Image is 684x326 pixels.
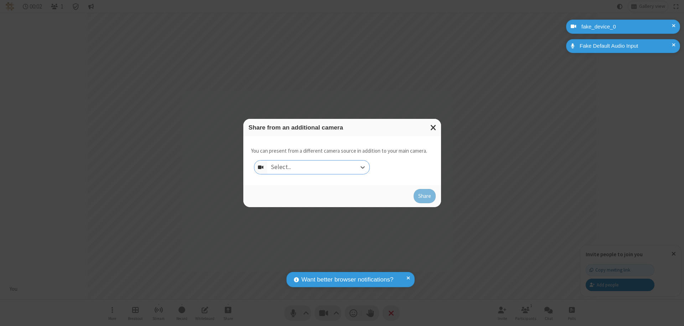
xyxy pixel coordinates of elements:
[301,275,393,284] span: Want better browser notifications?
[249,124,436,131] h3: Share from an additional camera
[577,42,675,50] div: Fake Default Audio Input
[579,23,675,31] div: fake_device_0
[426,119,441,136] button: Close modal
[414,189,436,203] button: Share
[251,147,427,155] p: You can present from a different camera source in addition to your main camera.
